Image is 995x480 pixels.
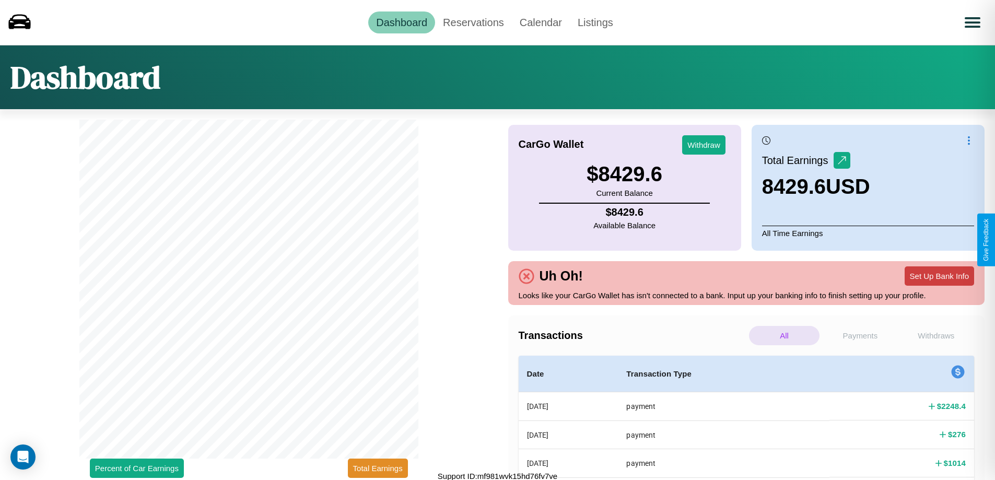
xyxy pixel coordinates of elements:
h4: $ 276 [948,429,966,440]
div: Give Feedback [982,219,990,261]
p: Looks like your CarGo Wallet has isn't connected to a bank. Input up your banking info to finish ... [519,288,975,302]
th: payment [618,420,829,449]
a: Listings [570,11,621,33]
h3: 8429.6 USD [762,175,870,198]
button: Set Up Bank Info [905,266,974,286]
th: [DATE] [519,449,618,477]
th: payment [618,449,829,477]
button: Total Earnings [348,459,408,478]
p: Payments [825,326,895,345]
h4: $ 2248.4 [937,401,966,412]
p: All [749,326,820,345]
h1: Dashboard [10,56,160,99]
h4: CarGo Wallet [519,138,584,150]
h4: Uh Oh! [534,268,588,284]
h4: $ 1014 [944,458,966,469]
button: Open menu [958,8,987,37]
button: Withdraw [682,135,725,155]
p: Current Balance [587,186,662,200]
a: Dashboard [368,11,435,33]
p: Total Earnings [762,151,834,170]
h4: Date [527,368,610,380]
a: Calendar [512,11,570,33]
p: All Time Earnings [762,226,974,240]
h3: $ 8429.6 [587,162,662,186]
a: Reservations [435,11,512,33]
h4: $ 8429.6 [593,206,655,218]
p: Available Balance [593,218,655,232]
p: Withdraws [901,326,971,345]
button: Percent of Car Earnings [90,459,184,478]
h4: Transaction Type [626,368,821,380]
th: payment [618,392,829,421]
h4: Transactions [519,330,746,342]
div: Open Intercom Messenger [10,444,36,470]
th: [DATE] [519,392,618,421]
th: [DATE] [519,420,618,449]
